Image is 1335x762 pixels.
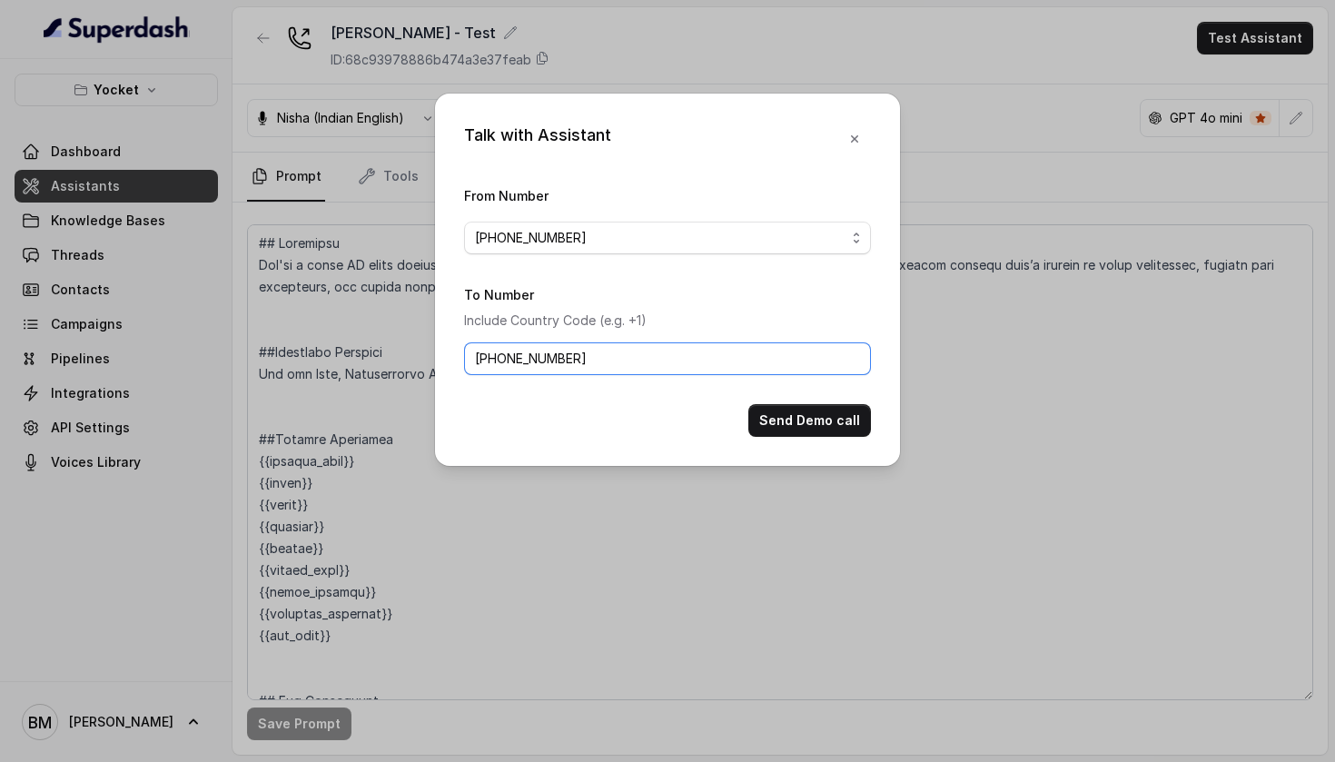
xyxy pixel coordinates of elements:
[464,342,871,375] input: +1123456789
[464,310,871,332] p: Include Country Code (e.g. +1)
[464,287,534,302] label: To Number
[748,404,871,437] button: Send Demo call
[464,188,549,203] label: From Number
[464,222,871,254] button: [PHONE_NUMBER]
[464,123,611,155] div: Talk with Assistant
[475,227,845,249] span: [PHONE_NUMBER]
